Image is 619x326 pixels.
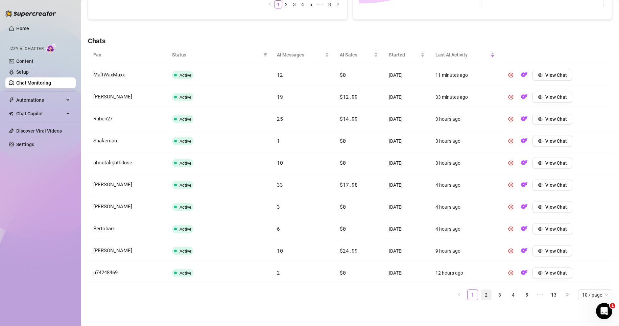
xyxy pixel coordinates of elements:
span: $0 [340,269,346,276]
span: 12 [277,71,283,78]
iframe: Intercom live chat [596,303,612,319]
li: 8 [326,0,334,8]
button: View Chat [532,114,572,124]
span: Status [172,51,261,59]
span: Active [180,249,191,254]
li: 2 [481,289,492,300]
td: [DATE] [383,262,430,284]
span: [PERSON_NAME] [93,94,132,100]
td: 3 hours ago [430,152,500,174]
span: 19 [277,93,283,100]
span: 3 [277,203,280,210]
a: 2 [283,1,290,8]
a: Setup [16,69,29,75]
img: Chat Copilot [9,111,13,116]
li: 3 [494,289,505,300]
span: pause-circle [508,271,513,275]
a: 2 [481,290,491,300]
th: Started [383,46,430,64]
a: OF [519,272,530,277]
span: Active [180,271,191,276]
a: Home [16,26,29,31]
td: 12 hours ago [430,262,500,284]
button: OF [519,70,530,80]
span: pause-circle [508,161,513,165]
span: eye [538,271,543,275]
td: 4 hours ago [430,218,500,240]
span: 1 [277,137,280,144]
span: filter [263,53,267,57]
img: AI Chatter [46,43,57,53]
span: pause-circle [508,95,513,99]
th: Last AI Activity [430,46,500,64]
button: right [334,0,342,8]
span: right [565,293,569,297]
span: Izzy AI Chatter [9,46,44,52]
span: Active [180,161,191,166]
span: eye [538,117,543,121]
img: OF [521,203,528,210]
span: [PERSON_NAME] [93,248,132,254]
span: Active [180,139,191,144]
li: 5 [521,289,532,300]
span: pause-circle [508,183,513,187]
span: aboutalighth0use [93,160,132,166]
button: left [266,0,274,8]
a: Discover Viral Videos [16,128,62,134]
span: eye [538,161,543,165]
a: OF [519,228,530,233]
td: 3 hours ago [430,130,500,152]
li: 1 [467,289,478,300]
span: eye [538,73,543,77]
button: left [454,289,465,300]
td: [DATE] [383,86,430,108]
span: $0 [340,71,346,78]
span: View Chat [545,72,567,78]
span: filter [262,50,269,60]
a: OF [519,140,530,145]
span: View Chat [545,270,567,276]
a: 5 [307,1,314,8]
span: Active [180,205,191,210]
span: pause-circle [508,117,513,121]
li: 5 [307,0,315,8]
li: Next Page [562,289,573,300]
td: [DATE] [383,64,430,86]
button: OF [519,92,530,102]
span: $0 [340,225,346,232]
a: 3 [495,290,505,300]
span: Snakeman [93,138,117,144]
span: left [268,2,272,6]
span: View Chat [545,138,567,144]
td: [DATE] [383,108,430,130]
span: Automations [16,95,64,106]
td: 11 minutes ago [430,64,500,86]
img: OF [521,269,528,276]
span: $0 [340,203,346,210]
a: OF [519,74,530,79]
a: 3 [291,1,298,8]
span: pause-circle [508,205,513,209]
span: [PERSON_NAME] [93,182,132,188]
span: Active [180,117,191,122]
button: OF [519,158,530,168]
a: OF [519,206,530,211]
button: View Chat [532,202,572,212]
a: OF [519,250,530,255]
button: OF [519,224,530,234]
img: OF [521,225,528,232]
span: Bertobarr [93,226,114,232]
span: View Chat [545,94,567,100]
span: 10 / page [582,290,608,300]
span: pause-circle [508,139,513,143]
td: [DATE] [383,174,430,196]
button: OF [519,246,530,256]
span: left [457,293,461,297]
a: OF [519,162,530,167]
button: View Chat [532,92,572,102]
span: right [336,2,340,6]
td: [DATE] [383,152,430,174]
a: Content [16,59,33,64]
li: 1 [274,0,282,8]
span: View Chat [545,116,567,122]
